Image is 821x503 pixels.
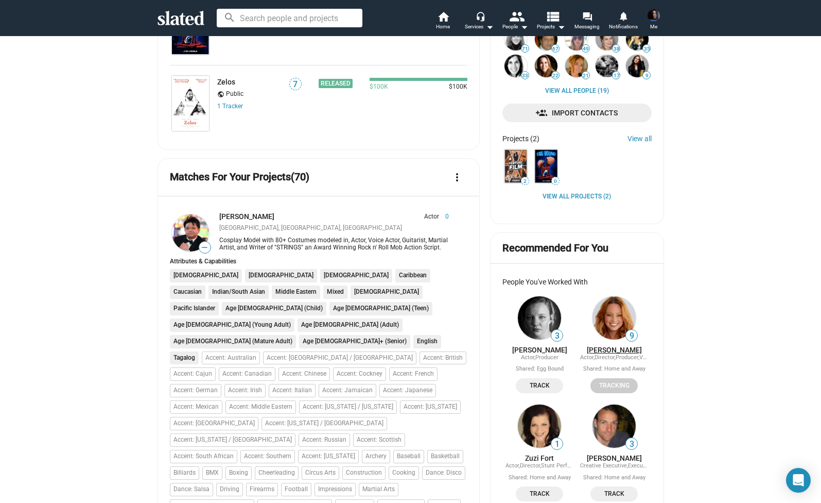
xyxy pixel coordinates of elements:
[518,405,561,448] img: Zuzi Fort
[240,450,295,463] li: Accent: Southern
[648,9,660,22] img: Jessica Orcsik
[497,10,533,33] button: People
[590,378,638,393] button: Tracking
[320,269,392,282] li: [DEMOGRAPHIC_DATA]
[613,46,620,52] span: 38
[555,21,567,33] mat-icon: arrow_drop_down
[272,286,320,299] li: Middle Eastern
[628,462,677,469] span: Executive Producer,
[552,73,559,79] span: 22
[580,462,628,469] span: Creative Executive,
[504,55,527,77] img: Lori Silbert
[299,433,350,447] li: Accent: Russian
[170,302,219,315] li: Pacific Islander
[170,483,213,496] li: Dance: Salsa
[590,487,638,501] button: Track
[596,28,618,51] img: Stephanie Caleb
[518,21,530,33] mat-icon: arrow_drop_down
[400,400,461,414] li: Accent: [US_STATE]
[512,346,567,354] a: [PERSON_NAME]
[422,466,465,480] li: Dance: Disco
[545,9,560,24] mat-icon: view_list
[518,296,561,340] img: Elizabeth Meinders
[445,83,467,91] span: $100K
[605,10,641,33] a: Notifications
[413,335,441,348] li: English
[565,28,588,51] img: Michele Weiss
[219,212,274,221] a: [PERSON_NAME]
[641,7,666,34] button: Jessica OrcsikMe
[202,351,260,365] li: Accent: Australian
[323,286,347,299] li: Mixed
[535,28,557,51] img: Richard Walters
[643,73,650,79] span: 9
[502,147,529,185] a: Spiral
[333,367,386,381] li: Accent: Cockney
[592,405,636,448] img: Peter Hathaway
[502,104,651,122] a: Import Contacts
[786,468,811,493] div: Open Intercom Messenger
[370,83,388,91] span: $100K
[278,367,330,381] li: Accent: Chinese
[170,384,221,397] li: Accent: German
[199,243,211,253] span: —
[520,462,541,469] span: Director,
[379,384,436,397] li: Accent: Japanese
[521,354,535,361] span: Actor,
[583,365,645,373] div: Shared: Home and Away
[565,55,588,77] img: Jeanette B. Milio
[502,241,608,255] mat-card-title: Recommended For You
[626,55,649,77] img: Rachel Handler
[170,400,222,414] li: Accent: Mexican
[521,73,529,79] span: 33
[587,454,642,462] a: [PERSON_NAME]
[420,351,466,365] li: Accent: British
[427,450,463,463] li: Basketball
[170,417,258,430] li: Accent: [GEOGRAPHIC_DATA]
[509,9,523,24] mat-icon: people
[502,21,528,33] div: People
[569,10,605,33] a: Messaging
[650,21,657,33] span: Me
[618,11,628,21] mat-icon: notifications
[224,384,266,397] li: Accent: Irish
[437,10,449,23] mat-icon: home
[208,286,269,299] li: Indian/South Asian
[535,55,557,77] img: Jana Edelbaum
[170,450,237,463] li: Accent: South African
[643,46,650,52] span: 35
[465,21,494,33] div: Services
[172,214,209,252] img: Joe Manio
[583,474,645,482] div: Shared: Home and Away
[298,318,403,332] li: Age [DEMOGRAPHIC_DATA] (Adult)
[222,302,326,315] li: Age [DEMOGRAPHIC_DATA] (Child)
[541,462,583,469] span: Stunt Performer,
[551,331,563,341] span: 3
[359,483,398,496] li: Martial Arts
[315,483,356,496] li: Impressions
[535,354,558,361] span: Producer
[290,79,301,90] span: 7
[436,21,450,33] span: Home
[509,474,571,482] div: Shared: Home and Away
[483,21,496,33] mat-icon: arrow_drop_down
[502,135,539,143] div: Projects (2)
[521,178,529,185] span: 2
[511,104,643,122] span: Import Contacts
[522,489,557,499] span: Track
[627,135,652,143] a: View all
[217,9,362,27] input: Search people and projects
[582,73,589,79] span: 21
[170,466,199,480] li: Billiards
[170,286,205,299] li: Caucasian
[261,417,387,430] li: Accent: [US_STATE] / [GEOGRAPHIC_DATA]
[291,171,309,183] span: (70)
[424,213,439,221] span: Actor
[170,74,211,133] a: Zelos
[597,489,632,499] span: Track
[281,483,311,496] li: Football
[226,90,243,98] span: Public
[219,237,449,251] div: Cosplay Model with 80+ Costumes modeled in, Actor, Voice Actor, Guitarist, Martial Artist, and Wr...
[170,351,199,365] li: Tagalog
[217,78,235,86] a: Zelos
